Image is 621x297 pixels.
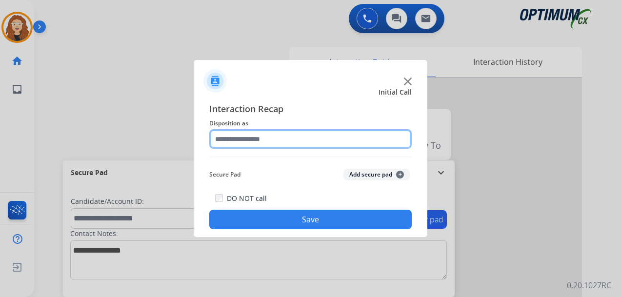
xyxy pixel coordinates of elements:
[209,210,412,229] button: Save
[567,279,611,291] p: 0.20.1027RC
[396,171,404,178] span: +
[343,169,410,180] button: Add secure pad+
[209,102,412,118] span: Interaction Recap
[379,87,412,97] span: Initial Call
[227,194,267,203] label: DO NOT call
[209,118,412,129] span: Disposition as
[209,169,240,180] span: Secure Pad
[203,69,227,93] img: contactIcon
